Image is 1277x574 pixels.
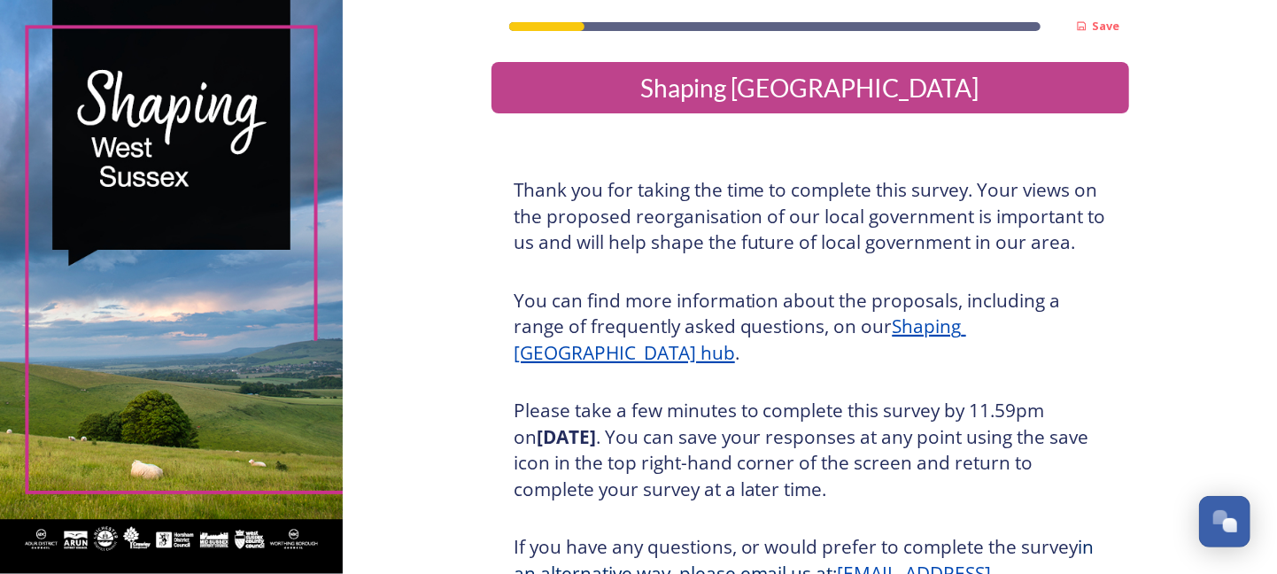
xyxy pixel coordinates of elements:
[537,424,596,449] strong: [DATE]
[499,69,1122,106] div: Shaping [GEOGRAPHIC_DATA]
[514,398,1107,502] h3: Please take a few minutes to complete this survey by 11.59pm on . You can save your responses at ...
[1199,496,1250,547] button: Open Chat
[1093,18,1120,34] strong: Save
[514,177,1107,256] h3: Thank you for taking the time to complete this survey. Your views on the proposed reorganisation ...
[514,314,966,365] a: Shaping [GEOGRAPHIC_DATA] hub
[514,288,1107,367] h3: You can find more information about the proposals, including a range of frequently asked question...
